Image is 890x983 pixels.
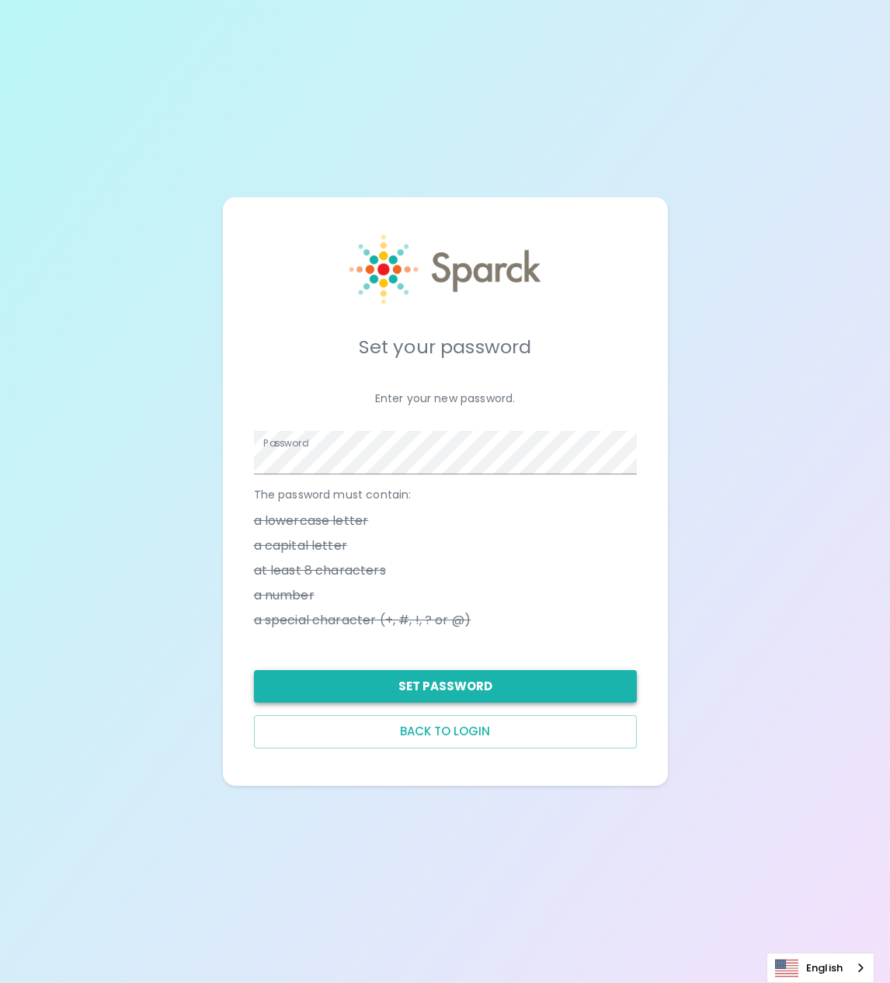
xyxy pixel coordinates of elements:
label: Password [263,436,308,450]
button: Set Password [254,670,637,703]
div: Language [767,953,874,983]
h5: Set your password [254,335,637,360]
aside: Language selected: English [767,953,874,983]
span: a capital letter [254,537,347,555]
span: a number [254,586,315,605]
a: English [767,953,874,982]
span: a special character (+, #, !, ? or @) [254,611,471,630]
button: Back to login [254,715,637,748]
img: Sparck logo [349,234,541,304]
span: at least 8 characters [254,561,386,580]
p: The password must contain: [254,487,637,502]
span: a lowercase letter [254,512,369,530]
p: Enter your new password. [254,391,637,406]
